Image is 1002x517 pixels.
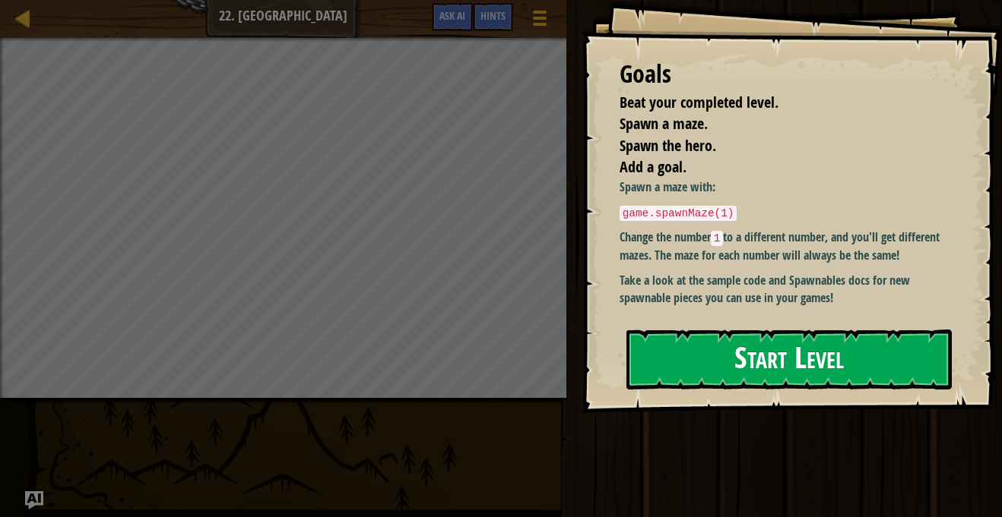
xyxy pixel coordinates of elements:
[711,231,724,246] code: 1
[601,135,945,157] li: Spawn the hero.
[439,8,465,23] span: Ask AI
[620,113,708,134] span: Spawn a maze.
[432,3,473,31] button: Ask AI
[601,92,945,114] li: Beat your completed level.
[620,135,716,156] span: Spawn the hero.
[620,57,949,92] div: Goals
[601,156,945,178] li: Add a goal.
[25,491,43,509] button: Ask AI
[620,229,949,263] p: Change the number to a different number, and you'll get different mazes. The maze for each number...
[620,156,686,177] span: Add a goal.
[521,3,559,39] button: Show game menu
[620,206,737,221] code: game.spawnMaze(1)
[620,272,949,307] p: Take a look at the sample code and Spawnables docs for new spawnable pieces you can use in your g...
[620,178,949,196] p: Spawn a maze with:
[626,329,952,389] button: Start Level
[620,92,778,112] span: Beat your completed level.
[601,113,945,135] li: Spawn a maze.
[480,8,506,23] span: Hints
